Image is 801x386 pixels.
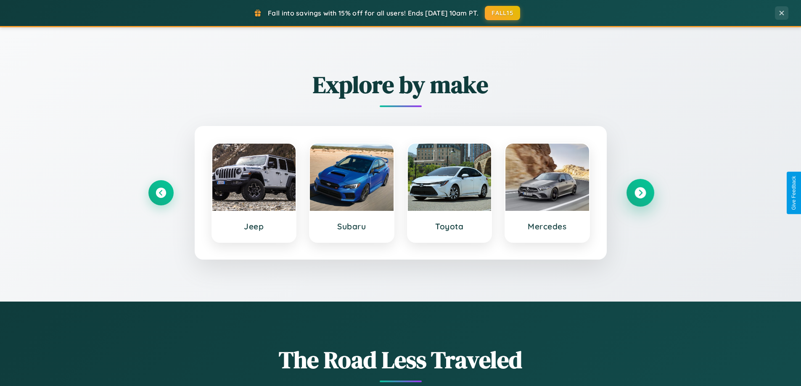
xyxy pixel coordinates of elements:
[485,6,520,20] button: FALL15
[791,176,797,210] div: Give Feedback
[221,221,288,231] h3: Jeep
[148,68,653,101] h2: Explore by make
[268,9,478,17] span: Fall into savings with 15% off for all users! Ends [DATE] 10am PT.
[148,344,653,376] h1: The Road Less Traveled
[416,221,483,231] h3: Toyota
[514,221,581,231] h3: Mercedes
[318,221,385,231] h3: Subaru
